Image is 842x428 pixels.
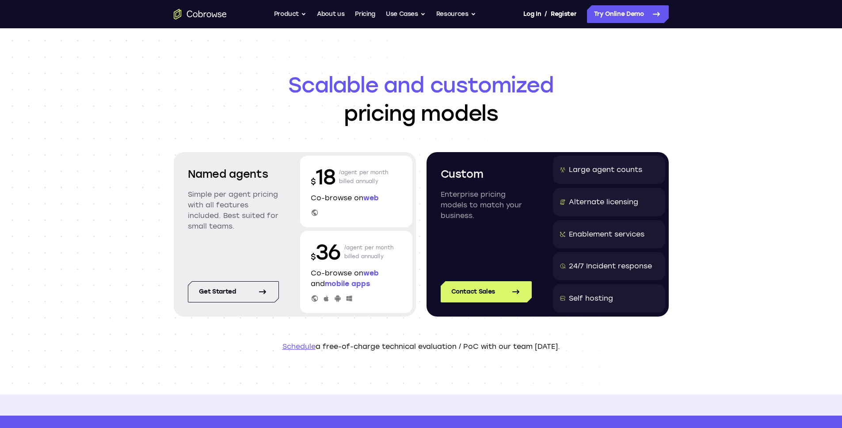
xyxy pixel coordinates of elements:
button: Use Cases [386,5,426,23]
div: Self hosting [569,293,613,304]
p: a free-of-charge technical evaluation / PoC with our team [DATE]. [174,341,669,352]
a: Register [551,5,576,23]
a: Schedule [282,342,316,351]
a: Contact Sales [441,281,532,302]
p: 36 [311,238,341,266]
p: 18 [311,163,335,191]
span: $ [311,177,316,187]
p: Co-browse on and [311,268,402,289]
h2: Custom [441,166,532,182]
a: Go to the home page [174,9,227,19]
div: 24/7 Incident response [569,261,652,271]
p: Simple per agent pricing with all features included. Best suited for small teams. [188,189,279,232]
a: Get started [188,281,279,302]
div: Alternate licensing [569,197,638,207]
h1: pricing models [174,71,669,127]
span: Scalable and customized [174,71,669,99]
p: Co-browse on [311,193,402,203]
h2: Named agents [188,166,279,182]
button: Resources [436,5,476,23]
p: Enterprise pricing models to match your business. [441,189,532,221]
a: Log In [523,5,541,23]
p: /agent per month billed annually [344,238,394,266]
a: Try Online Demo [587,5,669,23]
span: web [363,269,379,277]
span: web [363,194,379,202]
span: / [545,9,547,19]
span: $ [311,252,316,262]
span: mobile apps [325,279,370,288]
a: Pricing [355,5,375,23]
p: /agent per month billed annually [339,163,389,191]
div: Large agent counts [569,164,642,175]
button: Product [274,5,307,23]
div: Enablement services [569,229,644,240]
a: About us [317,5,344,23]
